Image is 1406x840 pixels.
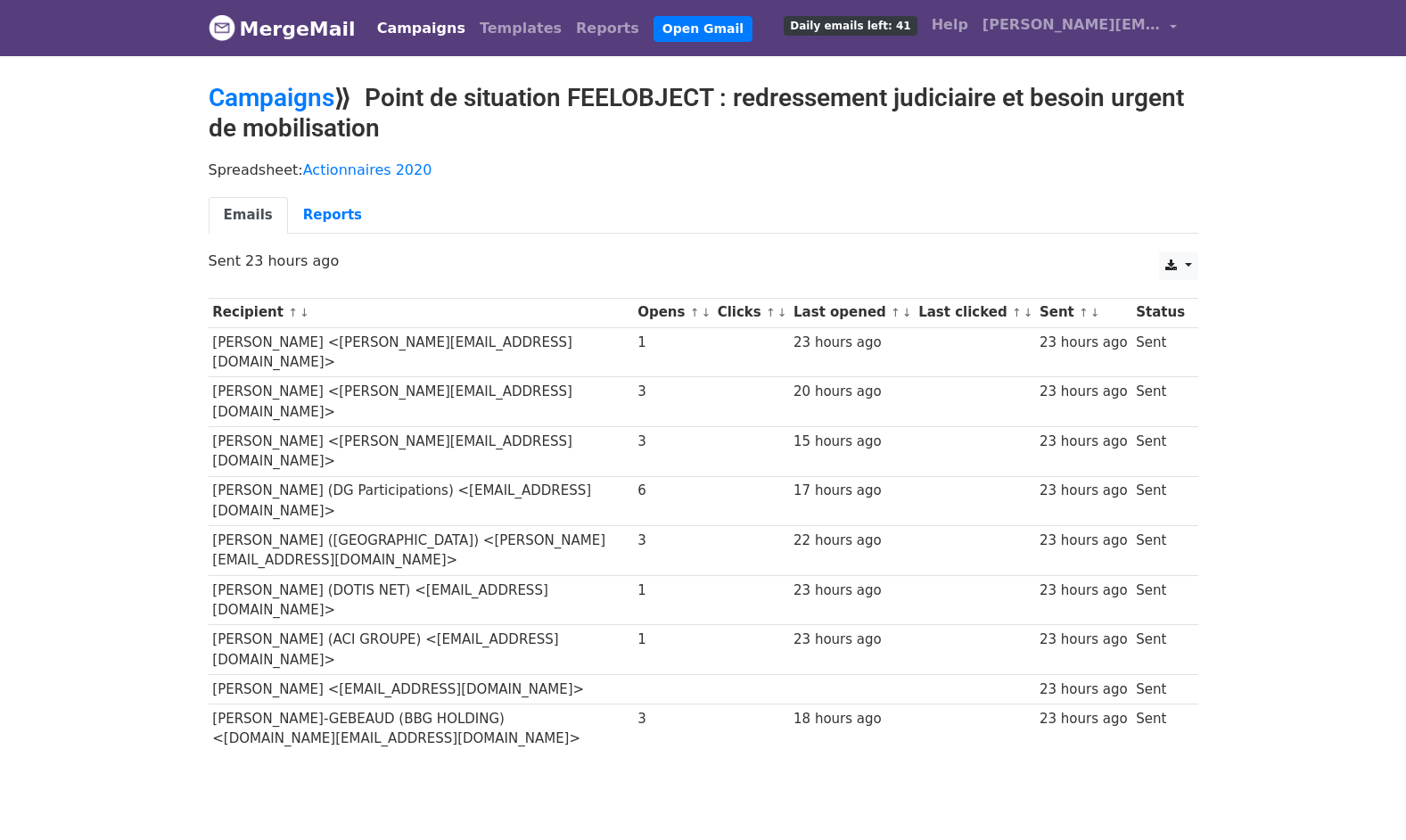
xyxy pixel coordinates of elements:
a: Actionnaires 2020 [303,161,432,178]
td: Sent [1131,575,1188,625]
div: 23 hours ago [1040,709,1128,729]
a: ↑ [288,306,298,319]
a: ↓ [701,306,711,319]
a: ↓ [1024,306,1033,319]
a: ↑ [690,306,700,319]
div: 23 hours ago [1040,481,1128,501]
td: Sent [1131,426,1188,476]
td: [PERSON_NAME] <[EMAIL_ADDRESS][DOMAIN_NAME]> [209,674,634,704]
a: ↓ [777,306,787,319]
a: ↓ [902,306,912,319]
div: 23 hours ago [793,333,909,353]
img: MergeMail logo [209,14,235,41]
a: MergeMail [209,10,356,47]
a: ↑ [1079,306,1089,319]
a: ↑ [891,306,900,319]
div: 6 [637,481,709,501]
a: ↓ [1090,306,1100,319]
a: Open Gmail [654,16,752,42]
div: 15 hours ago [793,432,909,452]
th: Status [1131,298,1188,327]
td: [PERSON_NAME] (DG Participations) <[EMAIL_ADDRESS][DOMAIN_NAME]> [209,476,634,526]
th: Last opened [789,298,914,327]
a: Campaigns [209,83,334,112]
div: 23 hours ago [1040,333,1128,353]
p: Sent 23 hours ago [209,251,1198,270]
a: Emails [209,197,288,234]
td: [PERSON_NAME] <[PERSON_NAME][EMAIL_ADDRESS][DOMAIN_NAME]> [209,327,634,377]
th: Last clicked [914,298,1035,327]
td: [PERSON_NAME] (ACI GROUPE) <[EMAIL_ADDRESS][DOMAIN_NAME]> [209,625,634,675]
td: Sent [1131,327,1188,377]
a: Reports [569,11,646,46]
div: 18 hours ago [793,709,909,729]
th: Clicks [713,298,789,327]
td: Sent [1131,674,1188,704]
div: 23 hours ago [793,581,909,601]
div: 3 [637,382,709,402]
td: [PERSON_NAME]-GEBEAUD (BBG HOLDING) <[DOMAIN_NAME][EMAIL_ADDRESS][DOMAIN_NAME]> [209,704,634,754]
a: Campaigns [370,11,473,46]
td: [PERSON_NAME] (DOTIS NET) <[EMAIL_ADDRESS][DOMAIN_NAME]> [209,575,634,625]
div: 17 hours ago [793,481,909,501]
div: 1 [637,581,709,601]
a: ↑ [1012,306,1022,319]
a: Daily emails left: 41 [777,7,924,43]
td: Sent [1131,476,1188,526]
td: Sent [1131,526,1188,576]
div: 3 [637,432,709,452]
th: Sent [1035,298,1131,327]
div: 23 hours ago [1040,581,1128,601]
a: Reports [288,197,377,234]
span: Daily emails left: 41 [784,16,917,36]
div: 23 hours ago [1040,630,1128,650]
div: 23 hours ago [1040,382,1128,402]
div: 3 [637,531,709,551]
a: ↑ [766,306,776,319]
div: 23 hours ago [1040,432,1128,452]
span: [PERSON_NAME][EMAIL_ADDRESS][DOMAIN_NAME] [983,14,1161,36]
td: Sent [1131,625,1188,675]
td: Sent [1131,377,1188,427]
a: Templates [473,11,569,46]
div: 22 hours ago [793,531,909,551]
div: 23 hours ago [793,630,909,650]
td: [PERSON_NAME] ([GEOGRAPHIC_DATA]) <[PERSON_NAME][EMAIL_ADDRESS][DOMAIN_NAME]> [209,526,634,576]
a: Help [925,7,975,43]
div: 3 [637,709,709,729]
a: ↓ [300,306,309,319]
p: Spreadsheet: [209,161,1198,179]
div: 1 [637,630,709,650]
div: 1 [637,333,709,353]
th: Opens [633,298,713,327]
div: 20 hours ago [793,382,909,402]
div: 23 hours ago [1040,679,1128,700]
td: [PERSON_NAME] <[PERSON_NAME][EMAIL_ADDRESS][DOMAIN_NAME]> [209,426,634,476]
div: 23 hours ago [1040,531,1128,551]
td: [PERSON_NAME] <[PERSON_NAME][EMAIL_ADDRESS][DOMAIN_NAME]> [209,377,634,427]
th: Recipient [209,298,634,327]
a: [PERSON_NAME][EMAIL_ADDRESS][DOMAIN_NAME] [975,7,1184,49]
h2: ⟫ Point de situation FEELOBJECT : redressement judiciaire et besoin urgent de mobilisation [209,83,1198,143]
td: Sent [1131,704,1188,754]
